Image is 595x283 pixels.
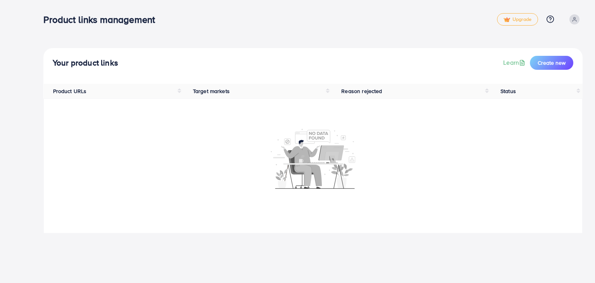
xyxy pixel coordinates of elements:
span: Upgrade [504,17,531,22]
img: No account [271,128,355,189]
span: Status [500,87,516,95]
span: Create new [538,59,566,67]
a: tickUpgrade [497,13,538,26]
h4: Your product links [53,58,118,68]
img: tick [504,17,510,22]
span: Target markets [193,87,230,95]
h3: Product links management [43,14,161,25]
span: Product URLs [53,87,87,95]
a: Learn [503,58,527,67]
button: Create new [530,56,573,70]
span: Reason rejected [341,87,382,95]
